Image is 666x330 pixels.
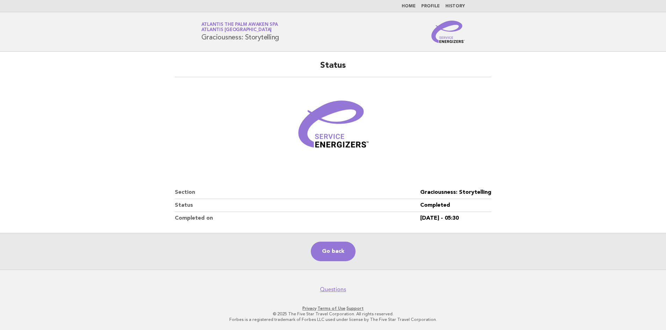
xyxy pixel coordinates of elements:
[421,4,440,8] a: Profile
[119,311,547,317] p: © 2025 The Five Star Travel Corporation. All rights reserved.
[201,28,272,32] span: Atlantis [GEOGRAPHIC_DATA]
[317,306,345,311] a: Terms of Use
[420,212,491,225] dd: [DATE] - 05:30
[201,23,279,41] h1: Graciousness: Storytelling
[175,212,420,225] dt: Completed on
[302,306,316,311] a: Privacy
[420,186,491,199] dd: Graciousness: Storytelling
[175,186,420,199] dt: Section
[175,199,420,212] dt: Status
[320,286,346,293] a: Questions
[445,4,465,8] a: History
[420,199,491,212] dd: Completed
[119,317,547,322] p: Forbes is a registered trademark of Forbes LLC used under license by The Five Star Travel Corpora...
[201,22,278,32] a: Atlantis The Palm Awaken SpaAtlantis [GEOGRAPHIC_DATA]
[431,21,465,43] img: Service Energizers
[311,242,356,261] a: Go back
[402,4,416,8] a: Home
[291,86,375,169] img: Verified
[346,306,364,311] a: Support
[119,306,547,311] p: · ·
[175,60,491,77] h2: Status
